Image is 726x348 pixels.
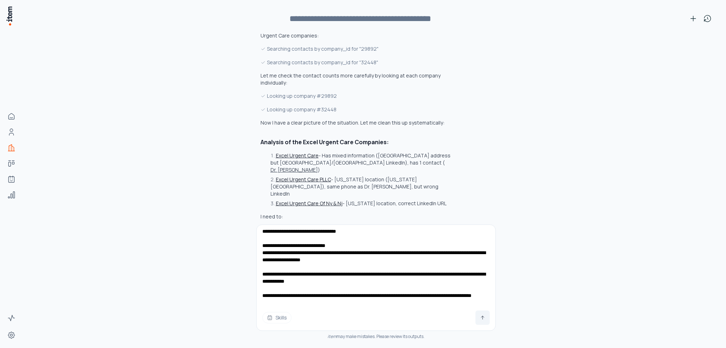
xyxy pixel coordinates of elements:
a: Settings [4,328,19,342]
div: Searching contacts by company_id for "32448" [261,59,453,66]
h2: Analysis of the Excel Urgent Care Companies: [261,138,453,146]
a: Deals [4,156,19,171]
button: Excel Urgent Care PLLC [276,176,331,183]
img: Item Brain Logo [6,6,13,26]
div: Looking up company #32448 [261,106,453,114]
button: Excel Urgent Care Of Ny & Nj [276,200,343,207]
a: People [4,125,19,139]
div: Searching contacts by company_id for "29892" [261,45,453,53]
p: I need to: [261,213,453,220]
a: Activity [4,311,19,325]
li: - Has mixed information ([GEOGRAPHIC_DATA] address but [GEOGRAPHIC_DATA]/[GEOGRAPHIC_DATA] Linked... [268,152,453,173]
li: - [US_STATE] location ([US_STATE][GEOGRAPHIC_DATA]), same phone as Dr. [PERSON_NAME], but wrong L... [268,176,453,197]
li: - [US_STATE] location, correct LinkedIn URL [268,200,453,207]
a: Home [4,109,19,123]
div: Looking up company #29892 [261,92,453,100]
a: Companies [4,141,19,155]
button: Send message [475,311,490,325]
button: Dr. [PERSON_NAME] [271,166,318,173]
button: New conversation [686,11,700,26]
i: item [328,333,336,339]
button: Skills [262,312,292,323]
p: Now I have a clear picture of the situation. Let me clean this up systematically: [261,119,453,126]
button: View history [700,11,715,26]
span: Skills [276,314,287,321]
a: Analytics [4,188,19,202]
a: Agents [4,172,19,186]
div: may make mistakes. Please review its outputs. [256,334,496,339]
p: Now let me check if there are any contacts associated with the other Excel Urgent Care companies: [261,25,453,39]
button: Excel Urgent Care [276,152,319,159]
p: Let me check the contact counts more carefully by looking at each company individually: [261,72,453,86]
